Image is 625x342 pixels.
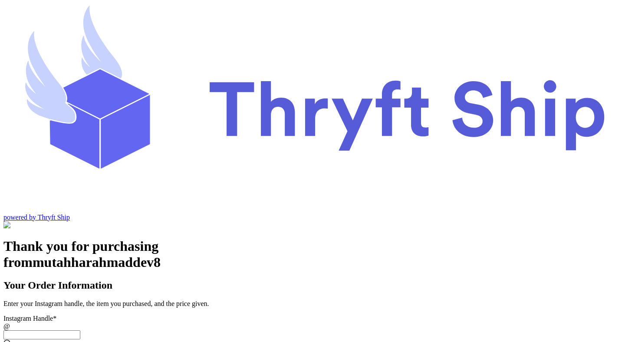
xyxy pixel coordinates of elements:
[3,315,56,322] label: Instagram Handle
[3,214,70,221] a: powered by Thryft Ship
[3,221,90,229] img: Customer Form Background
[3,238,622,270] h1: Thank you for purchasing from
[3,280,622,291] h2: Your Order Information
[3,300,622,308] p: Enter your Instagram handle, the item you purchased, and the price given.
[3,322,622,330] div: @
[33,254,161,270] span: mutahharahmaddev8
